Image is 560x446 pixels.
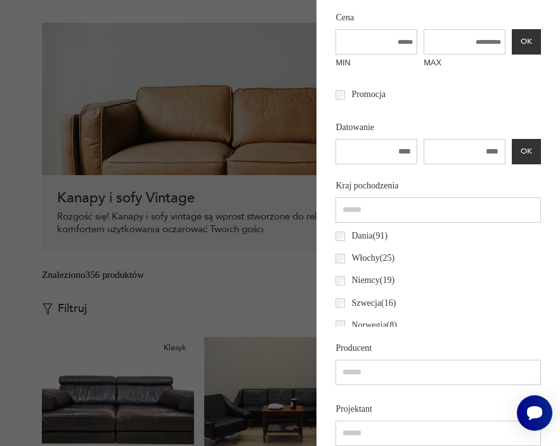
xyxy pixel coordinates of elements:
p: Dania ( 91 ) [351,229,387,243]
p: Szwecja ( 16 ) [351,296,396,310]
p: Norwegia ( 8 ) [351,318,397,332]
p: Producent [335,341,540,355]
label: MIN [335,55,417,73]
p: Datowanie [335,121,540,134]
p: Kraj pochodzenia [335,179,540,193]
button: OK [512,29,541,55]
p: Niemcy ( 19 ) [351,273,394,287]
button: OK [512,139,541,164]
label: MAX [424,55,505,73]
iframe: Smartsupp widget button [517,395,552,431]
p: Włochy ( 25 ) [351,251,394,265]
p: Promocja [351,88,386,102]
p: Projektant [335,402,540,416]
p: Cena [335,11,540,25]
